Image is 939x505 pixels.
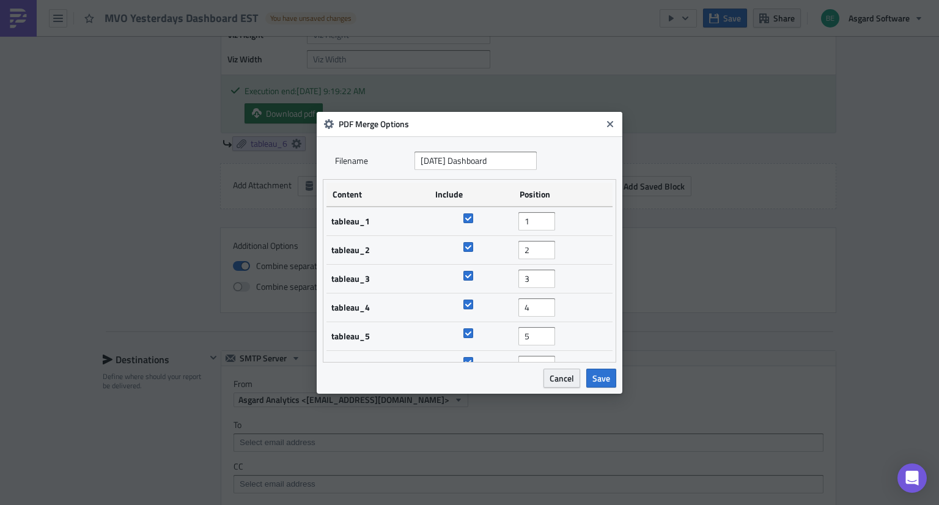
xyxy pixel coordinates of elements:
p: Good Morning, , [243,51,476,61]
input: merge PDF filename [414,152,537,170]
span: Cancel [550,372,574,385]
p: Please find the [DATE] Dashboard PDF attached to this email. The dashboard contains a snapshot of... [243,70,476,99]
span: Save [592,372,610,385]
td: tableau_6 [326,350,429,379]
th: Content [326,183,429,207]
a: {{ row.first_name }} [300,51,372,61]
th: Include [429,183,514,207]
td: tableau_3 [326,264,429,293]
img: Asgard Analytics [113,43,217,78]
th: Position [514,183,613,207]
td: tableau_4 [326,293,429,322]
td: tableau_1 [326,207,429,236]
label: Filenam﻿e [335,152,408,170]
td: tableau_5 [326,322,429,350]
div: Open Intercom Messenger [897,463,927,493]
p: Let us know if you have any questions or concerns regarding the data or the distribution list! [243,108,476,127]
button: Save [586,369,616,388]
body: Rich Text Area. Press ALT-0 for help. [5,5,584,216]
button: Close [601,115,619,133]
td: tableau_2 [326,235,429,264]
h6: PDF Merge Options [339,119,602,130]
button: Cancel [543,369,580,388]
td: Powered by Asgard Analytics [112,6,477,23]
